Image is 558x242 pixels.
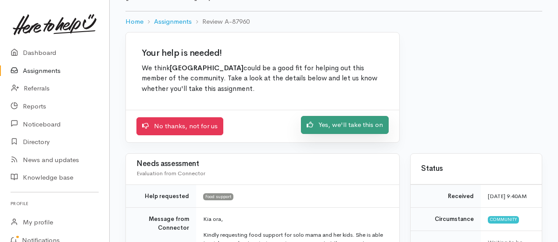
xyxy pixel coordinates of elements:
[411,184,481,208] td: Received
[411,208,481,231] td: Circumstance
[125,17,143,27] a: Home
[11,198,99,209] h6: Profile
[136,170,205,177] span: Evaluation from Connector
[488,192,527,200] time: [DATE] 9:40AM
[203,215,389,224] p: Kia ora,
[154,17,192,27] a: Assignments
[421,165,531,173] h3: Status
[203,193,233,200] span: Food support
[125,11,542,32] nav: breadcrumb
[301,116,389,134] a: Yes, we'll take this on
[136,160,389,168] h3: Needs assessment
[192,17,250,27] li: Review A-87960
[488,216,519,223] span: Community
[136,117,223,135] a: No thanks, not for us
[142,48,383,58] h2: Your help is needed!
[170,64,243,72] b: [GEOGRAPHIC_DATA]
[126,184,196,208] td: Help requested
[142,63,383,94] p: We think could be a good fit for helping out this member of the community. Take a look at the det...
